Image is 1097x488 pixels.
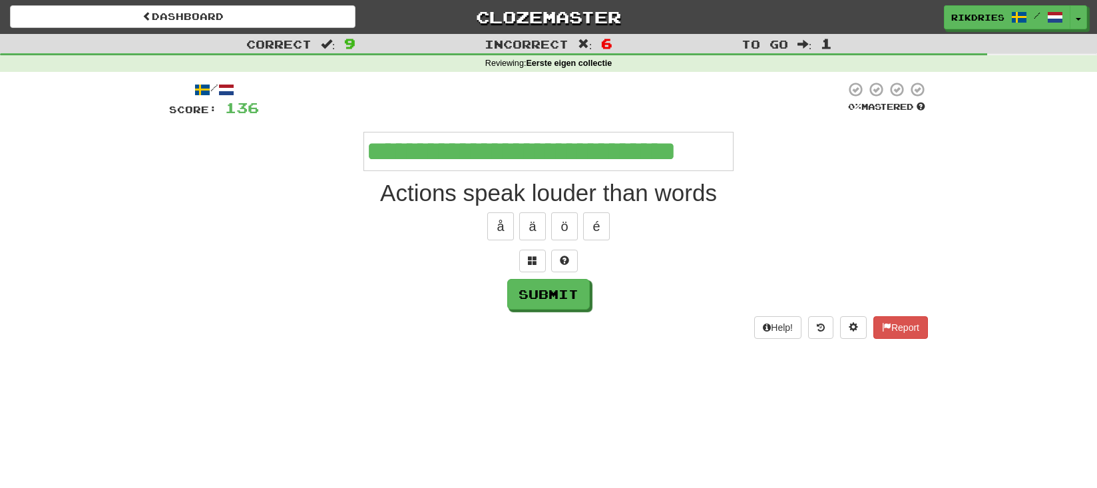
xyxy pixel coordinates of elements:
button: å [487,212,514,240]
span: 9 [344,35,355,51]
span: Correct [246,37,312,51]
button: ö [551,212,578,240]
strong: Eerste eigen collectie [526,59,612,68]
span: Score: [169,104,217,115]
span: : [578,39,592,50]
button: Switch sentence to multiple choice alt+p [519,250,546,272]
a: rikdries / [944,5,1070,29]
span: 6 [601,35,612,51]
span: Incorrect [485,37,568,51]
button: é [583,212,610,240]
button: Submit [507,279,590,310]
a: Dashboard [10,5,355,28]
button: Report [873,316,928,339]
button: Round history (alt+y) [808,316,833,339]
a: Clozemaster [375,5,721,29]
span: : [797,39,812,50]
button: Single letter hint - you only get 1 per sentence and score half the points! alt+h [551,250,578,272]
span: 0 % [848,101,861,112]
div: Mastered [845,101,928,113]
span: 136 [225,99,259,116]
span: To go [742,37,788,51]
span: 1 [821,35,832,51]
button: ä [519,212,546,240]
div: / [169,81,259,98]
button: Help! [754,316,801,339]
span: rikdries [951,11,1004,23]
span: : [321,39,335,50]
div: Actions speak louder than words [169,176,928,210]
span: / [1034,11,1040,20]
